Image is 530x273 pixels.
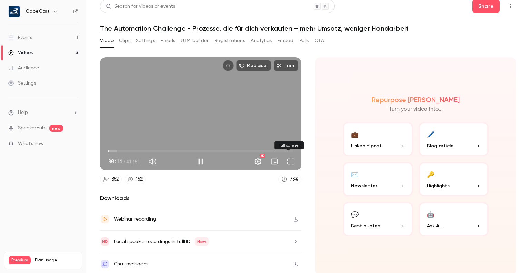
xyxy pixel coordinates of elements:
span: Highlights [427,182,450,189]
span: 00:14 [108,158,122,165]
button: Polls [299,35,309,46]
h2: Repurpose [PERSON_NAME] [372,96,460,104]
button: Trim [274,60,298,71]
div: Webinar recording [114,215,156,223]
div: 🔑 [427,169,434,179]
div: Videos [8,49,33,56]
span: new [49,125,63,132]
span: Best quotes [351,222,380,230]
button: 🔑Highlights [419,162,489,196]
button: 🖊️Blog article [419,122,489,156]
div: 🖊️ [427,129,434,139]
button: CTA [315,35,324,46]
div: Full screen [274,141,304,149]
button: Registrations [214,35,245,46]
div: ✉️ [351,169,359,179]
span: New [195,237,209,246]
button: Mute [146,155,159,168]
p: Turn your video into... [389,105,443,114]
span: Help [18,109,28,116]
button: Analytics [251,35,272,46]
span: Newsletter [351,182,377,189]
button: 🤖Ask Ai... [419,202,489,236]
span: 41:51 [126,158,140,165]
button: 💼LinkedIn post [343,122,413,156]
a: 152 [125,175,146,184]
span: / [123,158,126,165]
button: 💬Best quotes [343,202,413,236]
div: Chat messages [114,260,148,268]
h6: CopeCart [26,8,50,15]
span: What's new [18,140,44,147]
div: Search for videos or events [106,3,175,10]
span: Premium [9,256,31,264]
div: 152 [136,176,143,183]
img: CopeCart [9,6,20,17]
button: UTM builder [181,35,209,46]
div: Local speaker recordings in FullHD [114,237,209,246]
button: Embed video [223,60,234,71]
div: 💬 [351,209,359,220]
button: Embed [277,35,294,46]
div: 🤖 [427,209,434,220]
h2: Downloads [100,194,301,203]
a: SpeakerHub [18,125,45,132]
span: Ask Ai... [427,222,443,230]
div: HD [260,154,265,158]
button: Turn on miniplayer [267,155,281,168]
div: 00:14 [108,158,140,165]
a: 73% [278,175,301,184]
span: LinkedIn post [351,142,382,149]
h1: The Automation Challenge - Prozesse, die für dich verkaufen – mehr Umsatz, weniger Handarbeit [100,24,516,32]
button: Clips [119,35,130,46]
button: Settings [251,155,265,168]
button: Pause [194,155,208,168]
button: Top Bar Actions [505,1,516,12]
button: Full screen [284,155,298,168]
div: Audience [8,65,39,71]
span: Blog article [427,142,454,149]
li: help-dropdown-opener [8,109,78,116]
div: Events [8,34,32,41]
button: Video [100,35,114,46]
button: Replace [236,60,271,71]
button: Emails [160,35,175,46]
button: Settings [136,35,155,46]
div: 💼 [351,129,359,139]
a: 352 [100,175,122,184]
div: 352 [111,176,119,183]
button: ✉️Newsletter [343,162,413,196]
div: 73 % [290,176,298,183]
div: Settings [8,80,36,87]
span: Plan usage [35,257,78,263]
